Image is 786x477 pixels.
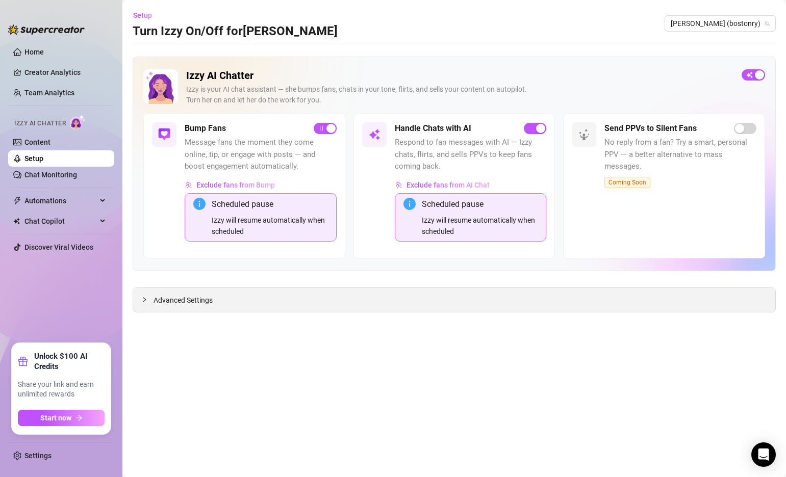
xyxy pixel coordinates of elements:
[604,177,650,188] span: Coming Soon
[75,414,83,421] span: arrow-right
[578,128,590,141] img: svg%3e
[34,351,105,372] strong: Unlock $100 AI Credits
[671,16,770,31] span: Ryan (bostonry)
[133,11,152,19] span: Setup
[141,294,154,305] div: collapsed
[133,23,338,40] h3: Turn Izzy On/Off for [PERSON_NAME]
[368,128,381,141] img: svg%3e
[193,198,206,210] span: info-circle
[422,198,538,210] div: Scheduled pause
[8,24,85,35] img: logo-BBDzfeDw.svg
[395,122,471,135] h5: Handle Chats with AI
[18,410,105,426] button: Start nowarrow-right
[395,137,547,173] span: Respond to fan messages with AI — Izzy chats, flirts, and sells PPVs to keep fans coming back.
[185,177,275,193] button: Exclude fans from Bump
[185,181,192,189] img: svg%3e
[24,138,50,146] a: Content
[70,115,86,129] img: AI Chatter
[154,295,213,306] span: Advanced Settings
[185,122,226,135] h5: Bump Fans
[141,297,147,303] span: collapsed
[751,442,776,467] div: Open Intercom Messenger
[407,181,490,189] span: Exclude fans from AI Chat
[24,64,106,81] a: Creator Analytics
[13,218,20,225] img: Chat Copilot
[24,452,52,460] a: Settings
[185,137,337,173] span: Message fans the moment they come online, tip, or engage with posts — and boost engagement automa...
[158,128,170,141] img: svg%3e
[212,198,328,210] div: Scheduled pause
[24,243,93,251] a: Discover Viral Videos
[24,154,43,163] a: Setup
[18,356,28,366] span: gift
[422,215,538,237] div: Izzy will resume automatically when scheduled
[133,7,160,23] button: Setup
[186,69,733,82] h2: Izzy AI Chatter
[186,84,733,105] div: Izzy is your AI chat assistant — she bumps fans, chats in your tone, flirts, and sells your conte...
[24,213,97,229] span: Chat Copilot
[196,181,275,189] span: Exclude fans from Bump
[143,69,178,104] img: Izzy AI Chatter
[395,181,402,189] img: svg%3e
[604,137,756,173] span: No reply from a fan? Try a smart, personal PPV — a better alternative to mass messages.
[13,197,21,205] span: thunderbolt
[24,48,44,56] a: Home
[212,215,328,237] div: Izzy will resume automatically when scheduled
[24,89,74,97] a: Team Analytics
[403,198,416,210] span: info-circle
[40,414,71,422] span: Start now
[604,122,697,135] h5: Send PPVs to Silent Fans
[14,119,66,128] span: Izzy AI Chatter
[764,20,770,26] span: team
[24,171,77,179] a: Chat Monitoring
[395,177,490,193] button: Exclude fans from AI Chat
[18,380,105,400] span: Share your link and earn unlimited rewards
[24,193,97,209] span: Automations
